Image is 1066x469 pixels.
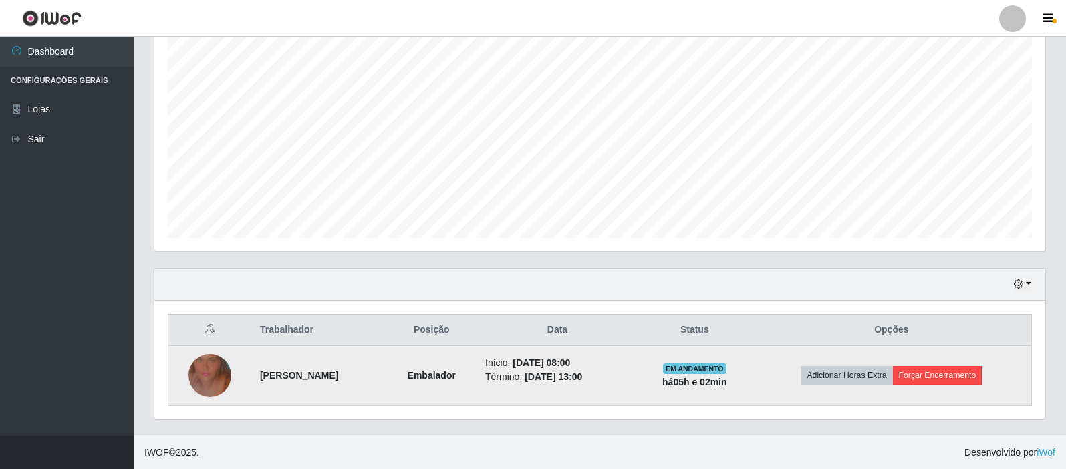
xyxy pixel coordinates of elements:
time: [DATE] 13:00 [525,371,582,382]
span: IWOF [144,447,169,458]
button: Adicionar Horas Extra [801,366,892,385]
span: Desenvolvido por [964,446,1055,460]
th: Status [638,315,752,346]
img: CoreUI Logo [22,10,82,27]
th: Trabalhador [252,315,386,346]
a: iWof [1037,447,1055,458]
strong: há 05 h e 02 min [662,377,727,387]
strong: Embalador [408,370,456,381]
th: Data [477,315,638,346]
strong: [PERSON_NAME] [260,370,338,381]
time: [DATE] 08:00 [513,357,570,368]
span: EM ANDAMENTO [663,363,726,374]
span: © 2025 . [144,446,199,460]
th: Opções [752,315,1032,346]
img: 1750247138139.jpeg [188,337,231,414]
li: Início: [485,356,630,370]
li: Término: [485,370,630,384]
th: Posição [386,315,477,346]
button: Forçar Encerramento [893,366,982,385]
